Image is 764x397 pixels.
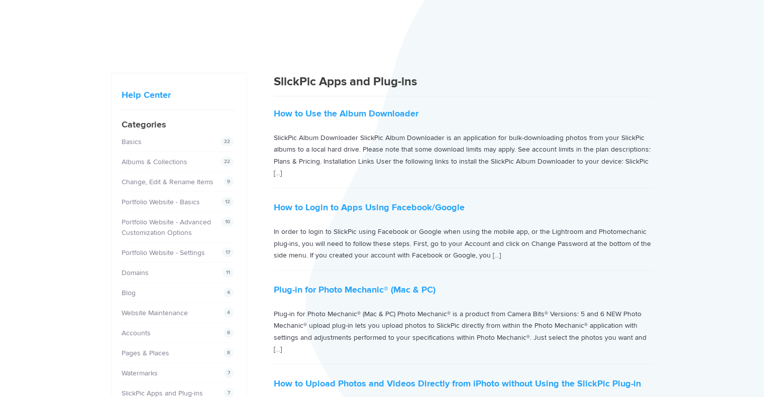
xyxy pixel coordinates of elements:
p: SlickPic Album Downloader SlickPic Album Downloader is an application for bulk-downloading photos... [274,132,653,179]
a: Pages & Places [122,349,169,357]
span: 8 [224,328,234,338]
a: Portfolio Website - Settings [122,248,205,257]
a: Accounts [122,329,151,337]
a: Plug-in for Photo Mechanic® (Mac & PC) [274,284,435,295]
span: 4 [224,288,234,298]
span: 10 [222,217,234,227]
a: How to Use the Album Downloader [274,108,418,119]
span: 22 [221,137,234,147]
span: 7 [224,368,234,378]
span: 4 [224,308,234,318]
p: Plug-in for Photo Mechanic® (Mac & PC) Photo Mechanic® is a product from Camera Bits® Versions: 5... [274,308,653,355]
span: 22 [221,157,234,167]
h4: Categories [122,118,236,131]
span: 12 [222,197,234,207]
a: Blog [122,289,136,297]
a: Watermarks [122,369,158,377]
span: 9 [224,177,234,187]
span: 11 [223,268,234,278]
a: Change, Edit & Rename Items [122,178,213,186]
span: 17 [222,247,234,257]
p: In order to login to SlickPic using Facebook or Google when using the mobile app, or the Lightroo... [274,226,653,261]
a: Basics [122,138,142,146]
a: Portfolio Website - Basics [122,198,200,206]
span: SlickPic Apps and Plug-ins [274,74,417,89]
a: Domains [122,269,149,277]
a: Portfolio Website - Advanced Customization Options [122,218,211,237]
span: 8 [224,348,234,358]
a: How to Login to Apps Using Facebook/Google [274,202,465,213]
a: Help Center [122,89,171,100]
a: Albums & Collections [122,158,187,166]
a: Website Maintenance [122,309,188,317]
